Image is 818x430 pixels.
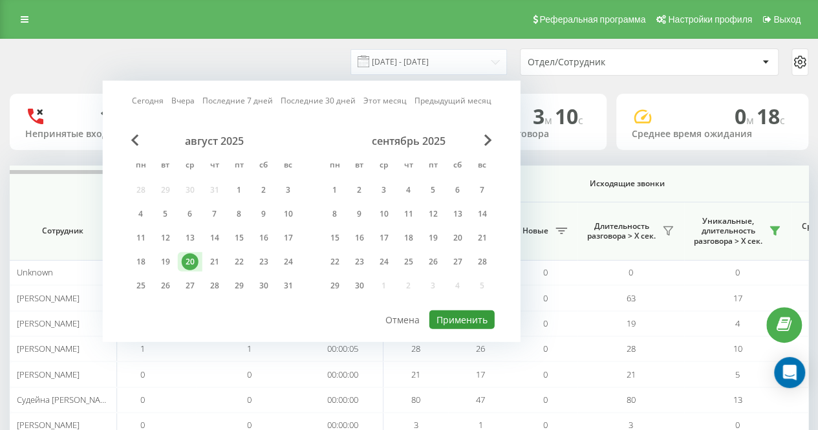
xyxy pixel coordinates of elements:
div: 4 [400,182,417,199]
span: 80 [411,394,420,405]
span: Новые [519,226,552,236]
div: 13 [449,206,466,222]
span: Выход [773,14,801,25]
div: 5 [157,206,174,222]
abbr: понедельник [131,156,151,176]
span: [PERSON_NAME] [17,343,80,354]
span: 3 [533,102,555,130]
div: вс 3 авг. 2025 г. [276,180,301,200]
abbr: вторник [156,156,175,176]
div: пт 29 авг. 2025 г. [227,276,252,296]
span: м [746,113,757,127]
span: 21 [411,369,420,380]
div: 5 [425,182,442,199]
span: 0 [140,394,145,405]
div: вс 24 авг. 2025 г. [276,252,301,272]
div: 8 [327,206,343,222]
span: [PERSON_NAME] [17,317,80,329]
div: 9 [255,206,272,222]
div: 10 [376,206,393,222]
button: Применить [429,310,495,329]
div: чт 14 авг. 2025 г. [202,228,227,248]
div: сб 13 сент. 2025 г. [446,204,470,224]
div: пт 19 сент. 2025 г. [421,228,446,248]
div: пн 29 сент. 2025 г. [323,276,347,296]
span: 1 [247,343,252,354]
span: 17 [733,292,742,304]
div: 11 [133,230,149,246]
div: 24 [376,253,393,270]
div: пн 18 авг. 2025 г. [129,252,153,272]
div: 28 [474,253,491,270]
span: 0 [543,317,548,329]
span: c [780,113,785,127]
div: 29 [327,277,343,294]
td: 00:00:00 [303,361,383,387]
div: 16 [255,230,272,246]
span: [PERSON_NAME] [17,369,80,380]
div: пн 8 сент. 2025 г. [323,204,347,224]
div: пт 12 сент. 2025 г. [421,204,446,224]
div: 31 [280,277,297,294]
div: ср 17 сент. 2025 г. [372,228,396,248]
div: 29 [231,277,248,294]
a: Последние 7 дней [202,94,273,107]
div: пн 11 авг. 2025 г. [129,228,153,248]
span: Настройки профиля [668,14,752,25]
abbr: среда [374,156,394,176]
div: чт 28 авг. 2025 г. [202,276,227,296]
div: 1 [327,182,343,199]
span: Длительность разговора > Х сек. [584,221,658,241]
div: чт 18 сент. 2025 г. [396,228,421,248]
div: вт 9 сент. 2025 г. [347,204,372,224]
div: чт 4 сент. 2025 г. [396,180,421,200]
div: пн 15 сент. 2025 г. [323,228,347,248]
div: 21 [206,253,223,270]
a: Сегодня [132,94,164,107]
div: вс 28 сент. 2025 г. [470,252,495,272]
span: 17 [476,369,485,380]
div: 10 [280,206,297,222]
a: Этот месяц [363,94,407,107]
div: 7 [474,182,491,199]
span: 0 [247,394,252,405]
span: Next Month [484,134,492,146]
div: 7 [206,206,223,222]
abbr: среда [180,156,200,176]
div: сб 16 авг. 2025 г. [252,228,276,248]
div: пн 4 авг. 2025 г. [129,204,153,224]
div: вс 17 авг. 2025 г. [276,228,301,248]
span: Сотрудник [21,226,105,236]
div: вт 2 сент. 2025 г. [347,180,372,200]
div: Open Intercom Messenger [774,357,805,388]
abbr: вторник [350,156,369,176]
div: 1 [231,182,248,199]
abbr: четверг [205,156,224,176]
span: 10 [555,102,583,130]
div: ср 6 авг. 2025 г. [178,204,202,224]
div: 8 [231,206,248,222]
div: 19 [425,230,442,246]
span: 0 [629,266,633,278]
div: 22 [327,253,343,270]
abbr: воскресенье [279,156,298,176]
div: пн 1 сент. 2025 г. [323,180,347,200]
div: 20 [182,253,199,270]
div: сб 23 авг. 2025 г. [252,252,276,272]
div: сб 6 сент. 2025 г. [446,180,470,200]
div: 18 [133,253,149,270]
div: 18 [400,230,417,246]
span: 0 [543,266,548,278]
div: 17 [280,230,297,246]
div: пт 22 авг. 2025 г. [227,252,252,272]
div: вт 19 авг. 2025 г. [153,252,178,272]
div: 27 [182,277,199,294]
span: 26 [476,343,485,354]
div: Отдел/Сотрудник [528,57,682,68]
div: 17 [376,230,393,246]
span: 0 [543,292,548,304]
div: вс 21 сент. 2025 г. [470,228,495,248]
div: пт 8 авг. 2025 г. [227,204,252,224]
button: Отмена [378,310,427,329]
div: вт 12 авг. 2025 г. [153,228,178,248]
